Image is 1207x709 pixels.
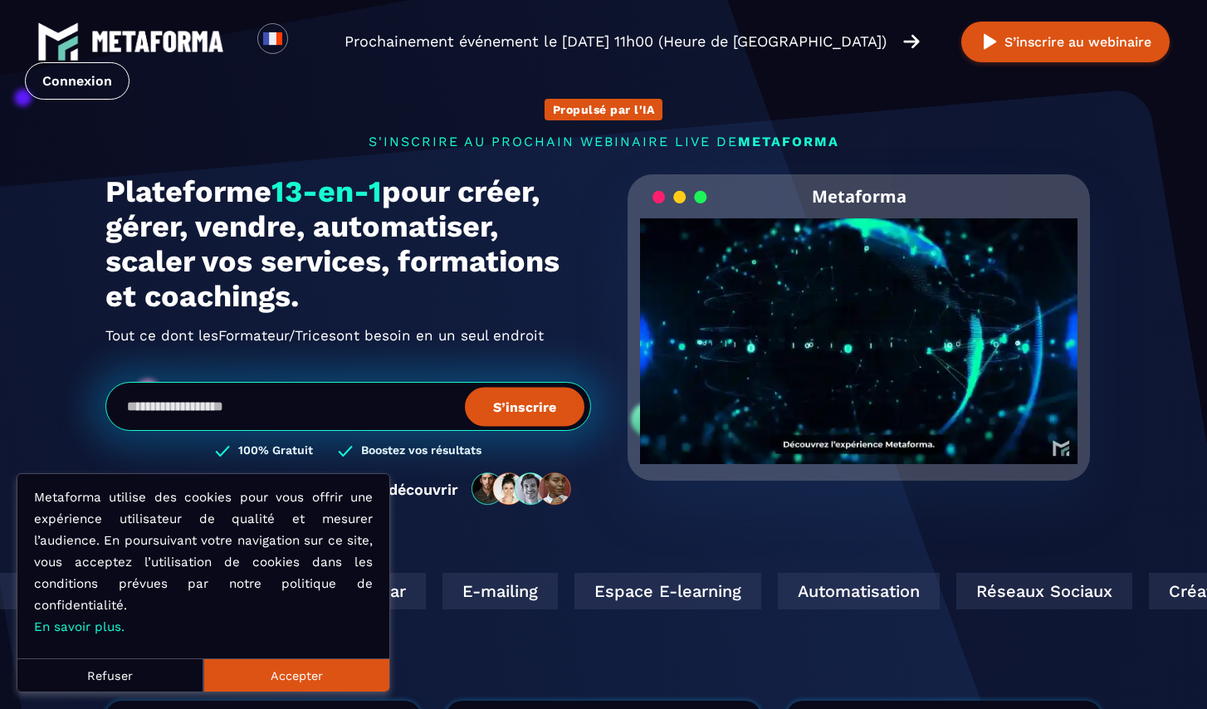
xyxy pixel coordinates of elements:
p: Prochainement événement le [DATE] 11h00 (Heure de [GEOGRAPHIC_DATA]) [345,30,887,53]
img: play [980,32,1000,52]
img: loading [652,189,707,205]
span: METAFORMA [738,134,839,149]
h2: Metaforma [812,174,906,218]
video: Your browser does not support the video tag. [640,218,1078,437]
button: S’inscrire [465,387,584,426]
div: Réseaux Sociaux [931,573,1107,609]
img: checked [215,443,230,459]
a: Connexion [25,62,129,100]
span: 13-en-1 [271,174,382,209]
h2: Tout ce dont les ont besoin en un seul endroit [105,322,591,349]
div: Espace E-learning [549,573,735,609]
p: s'inscrire au prochain webinaire live de [105,134,1102,149]
h1: Plateforme pour créer, gérer, vendre, automatiser, scaler vos services, formations et coachings. [105,174,591,314]
div: E-mailing [417,573,532,609]
h3: Boostez vos résultats [361,443,481,459]
img: community-people [467,472,578,506]
img: logo [37,21,79,62]
p: Metaforma utilise des cookies pour vous offrir une expérience utilisateur de qualité et mesurer l... [34,487,373,638]
input: Search for option [302,32,315,51]
img: fr [262,28,283,49]
div: Search for option [288,23,329,60]
h3: 100% Gratuit [238,443,313,459]
button: Accepter [203,658,389,692]
div: Automatisation [752,573,914,609]
button: Refuser [17,658,203,692]
span: Formateur/Trices [218,322,336,349]
img: checked [338,443,353,459]
img: logo [91,31,224,52]
a: En savoir plus. [34,619,125,634]
div: Webinar [295,573,400,609]
button: S’inscrire au webinaire [961,22,1170,62]
img: arrow-right [903,32,920,51]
